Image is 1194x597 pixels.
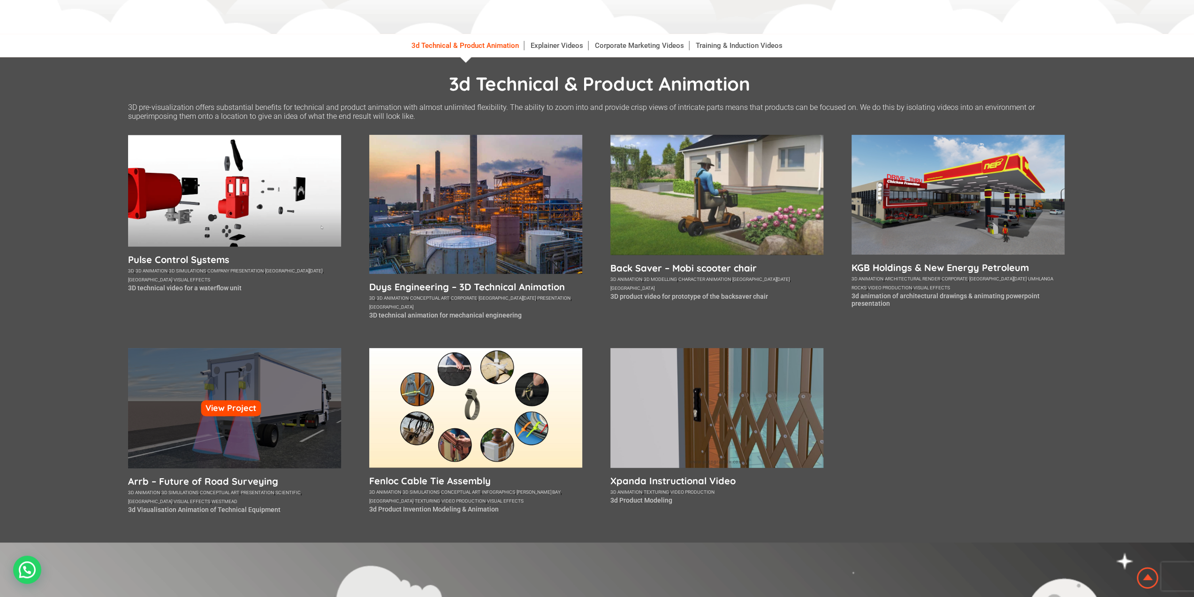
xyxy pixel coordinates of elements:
[482,489,515,495] a: infographics
[852,292,1065,307] p: 3d animation of architectural drawings & animating powerpoint presentation
[128,103,1066,121] p: 3D pre-visualization offers substantial benefits for technical and product animation with almost ...
[369,505,582,513] p: 3d Product Invention Modeling & Animation
[369,293,582,310] div: , , , , , ,
[451,295,477,301] a: corporate
[610,496,823,504] p: 3d Product Modeling
[369,311,582,319] p: 3D technical animation for mechanical engineering
[403,489,440,495] a: 3d simulations
[610,286,654,291] a: [GEOGRAPHIC_DATA]
[1135,566,1160,590] img: Animation Studio South Africa
[868,285,912,290] a: video production
[200,490,239,495] a: conceptual art
[678,277,731,282] a: character animation
[128,268,134,273] a: 3d
[942,276,968,281] a: corporate
[265,268,322,273] a: [GEOGRAPHIC_DATA][DATE]
[526,41,588,50] a: Explainer Videos
[610,262,823,274] a: Back Saver – Mobi scooter chair
[369,487,582,504] div: , , , , , , , ,
[590,41,689,50] a: Corporate Marketing Videos
[275,490,301,495] a: scientific
[174,277,210,282] a: visual effects
[136,268,167,273] a: 3d animation
[169,268,206,273] a: 3d simulations
[161,490,198,495] a: 3d simulations
[212,499,237,504] a: westmead
[128,277,172,282] a: [GEOGRAPHIC_DATA]
[128,490,160,495] a: 3d animation
[610,489,642,495] a: 3d animation
[487,498,524,504] a: visual effects
[369,295,375,301] a: 3d
[128,499,172,504] a: [GEOGRAPHIC_DATA]
[369,489,401,495] a: 3d animation
[128,475,341,487] a: Arrb – Future of Road Surveying
[610,487,823,496] div: , ,
[377,295,409,301] a: 3d animation
[610,293,823,300] p: 3D product video for prototype of the backsaver chair
[128,284,341,292] p: 3D technical video for a waterflow unit
[369,281,582,293] a: Duys Engineering – 3D Technical Animation
[852,276,1053,290] a: umhlanga rocks
[852,276,883,281] a: 3d animation
[128,265,341,283] div: , , , , , ,
[415,498,440,504] a: texturing
[479,295,536,301] a: [GEOGRAPHIC_DATA][DATE]
[852,273,1065,291] div: , , , , , ,
[644,277,677,282] a: 3d modelling
[913,285,950,290] a: visual effects
[610,475,823,487] a: Xpanda Instructional Video
[610,277,642,282] a: 3d animation
[174,499,210,504] a: visual effects
[885,276,940,281] a: architectural render
[732,277,790,282] a: [GEOGRAPHIC_DATA][DATE]
[128,506,341,513] p: 3d Visualisation Animation of Technical Equipment
[369,498,413,504] a: [GEOGRAPHIC_DATA]
[441,489,480,495] a: conceptual art
[133,72,1066,95] h1: 3d Technical & Product Animation
[969,276,1027,281] a: [GEOGRAPHIC_DATA][DATE]
[128,254,341,265] a: Pulse Control Systems
[241,490,274,495] a: presentation
[369,475,582,487] a: Fenloc Cable Tie Assembly
[644,489,669,495] a: texturing
[410,295,449,301] a: conceptual art
[369,304,413,310] a: [GEOGRAPHIC_DATA]
[537,295,570,301] a: presentation
[670,489,715,495] a: video production
[517,489,561,495] a: [PERSON_NAME] bay
[691,41,787,50] a: Training & Induction Videos
[201,400,261,416] a: View Project
[207,268,264,273] a: company presentation
[128,487,341,505] div: , , , , , , ,
[441,498,486,504] a: video production
[407,41,524,50] a: 3d Technical & Product Animation
[852,262,1065,273] a: KGB Holdings & New Energy Petroleum
[610,274,823,292] div: , , , ,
